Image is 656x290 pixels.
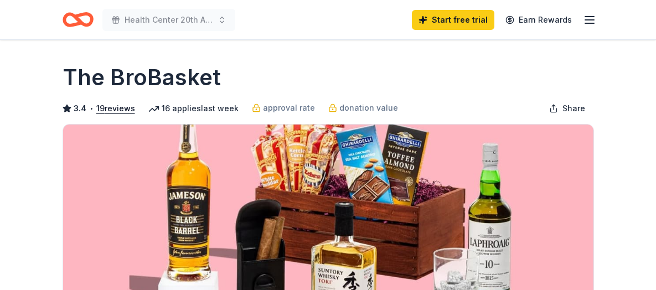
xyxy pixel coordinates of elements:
[148,102,239,115] div: 16 applies last week
[252,101,315,115] a: approval rate
[339,101,398,115] span: donation value
[63,62,221,93] h1: The BroBasket
[540,97,594,120] button: Share
[96,102,135,115] button: 19reviews
[63,7,94,33] a: Home
[562,102,585,115] span: Share
[125,13,213,27] span: Health Center 20th Anniversary Gala & Fundraiser
[499,10,578,30] a: Earn Rewards
[74,102,86,115] span: 3.4
[89,104,93,113] span: •
[328,101,398,115] a: donation value
[263,101,315,115] span: approval rate
[102,9,235,31] button: Health Center 20th Anniversary Gala & Fundraiser
[412,10,494,30] a: Start free trial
